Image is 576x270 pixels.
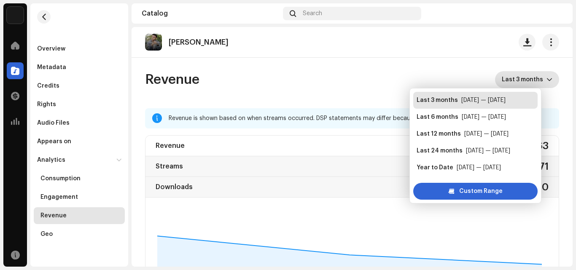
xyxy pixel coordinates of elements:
[417,163,453,172] div: Year to Date
[417,96,458,104] div: Last 3 months
[466,147,510,155] div: [DATE] — [DATE]
[37,138,71,145] div: Appears on
[546,71,552,88] div: dropdown trigger
[37,83,59,89] div: Credits
[413,126,538,142] li: Last 12 months
[542,180,549,194] div: 0
[464,130,509,138] div: [DATE] — [DATE]
[413,109,538,126] li: Last 6 months
[34,133,125,150] re-m-nav-item: Appears on
[417,130,461,138] div: Last 12 months
[417,113,458,121] div: Last 6 months
[40,194,78,200] div: Engagement
[40,175,81,182] div: Consumption
[413,159,538,176] li: Year to Date
[37,157,65,163] div: Analytics
[502,71,546,88] span: Last 3 months
[37,120,70,126] div: Audio Files
[34,40,125,57] re-m-nav-item: Overview
[156,160,183,173] div: Streams
[34,115,125,131] re-m-nav-item: Audio Files
[34,78,125,94] re-m-nav-item: Credits
[34,59,125,76] re-m-nav-item: Metadata
[410,88,541,196] ul: Option List
[156,139,185,152] div: Revenue
[34,152,125,243] re-m-nav-dropdown: Analytics
[145,34,162,51] img: 658e388e-e843-46f2-8b10-ab14cf9f693d
[417,147,463,155] div: Last 24 months
[462,113,506,121] div: [DATE] — [DATE]
[459,183,503,200] span: Custom Range
[34,96,125,113] re-m-nav-item: Rights
[413,92,538,109] li: Last 3 months
[40,212,67,219] div: Revenue
[34,226,125,243] re-m-nav-item: Geo
[37,45,65,52] div: Overview
[34,189,125,206] re-m-nav-item: Engagement
[142,10,280,17] div: Catalog
[461,96,506,104] div: [DATE] — [DATE]
[37,64,66,71] div: Metadata
[169,38,229,47] p: [PERSON_NAME]
[549,7,563,20] img: ca792826-f4a7-4c5c-b1ce-301c5d05f4b4
[169,113,552,123] div: Revenue is shown based on when streams occurred. DSP statements may differ because they include s...
[457,163,501,172] div: [DATE] — [DATE]
[34,207,125,224] re-m-nav-item: Revenue
[37,101,56,108] div: Rights
[40,231,53,238] div: Geo
[34,170,125,187] re-m-nav-item: Consumption
[413,142,538,159] li: Last 24 months
[7,7,24,24] img: de0d2825-999c-4937-b35a-9adca56ee094
[145,71,199,88] span: Revenue
[303,10,322,17] span: Search
[413,176,538,193] li: Previous Calendar Year
[156,180,193,194] div: Downloads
